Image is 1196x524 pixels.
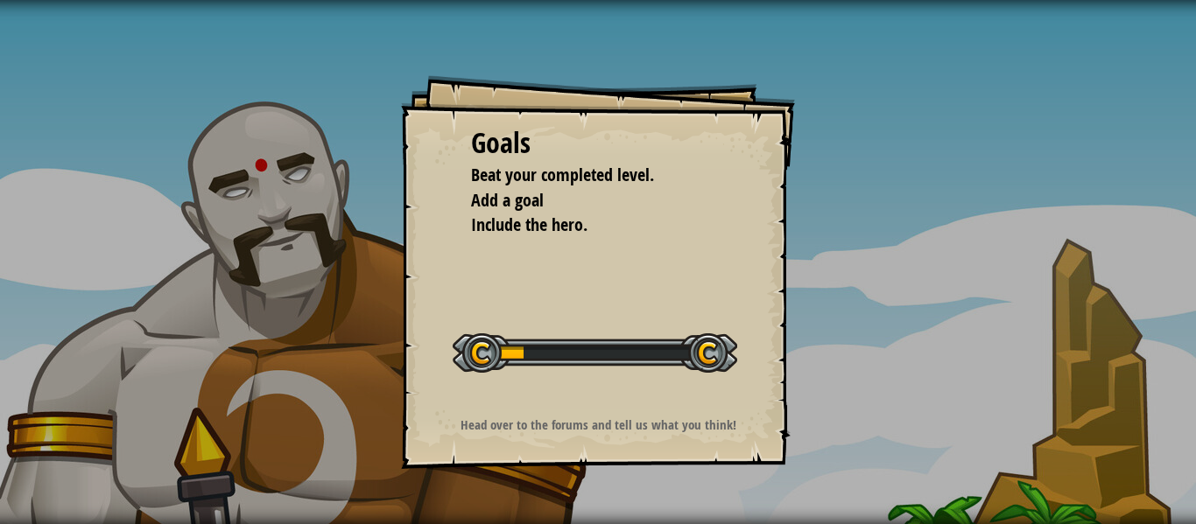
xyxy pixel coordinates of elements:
[449,188,721,213] li: Add a goal
[471,163,654,186] span: Beat your completed level.
[449,163,721,188] li: Beat your completed level.
[449,213,721,238] li: Include the hero.
[471,123,725,164] div: Goals
[471,213,587,236] span: Include the hero.
[471,188,544,212] span: Add a goal
[461,416,736,434] strong: Head over to the forums and tell us what you think!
